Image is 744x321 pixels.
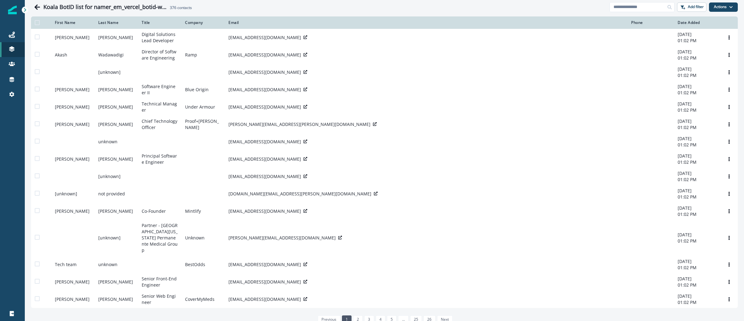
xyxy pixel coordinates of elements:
[95,29,138,46] td: [PERSON_NAME]
[678,55,717,61] p: 01:02 PM
[724,189,734,198] button: Options
[51,203,95,220] td: [PERSON_NAME]
[181,220,225,256] td: Unknown
[228,20,624,25] div: Email
[228,69,301,75] p: [EMAIL_ADDRESS][DOMAIN_NAME]
[95,116,138,133] td: [PERSON_NAME]
[95,81,138,98] td: [PERSON_NAME]
[95,185,138,203] td: not provided
[678,124,717,131] p: 01:02 PM
[678,72,717,78] p: 01:02 PM
[678,232,717,238] p: [DATE]
[678,31,717,38] p: [DATE]
[678,265,717,271] p: 01:02 PM
[95,46,138,64] td: Wadawadigi
[228,104,301,110] p: [EMAIL_ADDRESS][DOMAIN_NAME]
[678,188,717,194] p: [DATE]
[95,291,138,308] td: [PERSON_NAME]
[181,46,225,64] td: Ramp
[678,66,717,72] p: [DATE]
[51,81,95,98] td: [PERSON_NAME]
[185,20,221,25] div: Company
[51,116,95,133] td: [PERSON_NAME]
[142,20,178,25] div: Title
[228,208,301,214] p: [EMAIL_ADDRESS][DOMAIN_NAME]
[138,273,181,291] td: Senior Front-End Engineer
[138,98,181,116] td: Technical Manager
[677,2,706,12] button: Add filter
[51,291,95,308] td: [PERSON_NAME]
[724,277,734,287] button: Options
[724,33,734,42] button: Options
[228,296,301,302] p: [EMAIL_ADDRESS][DOMAIN_NAME]
[95,256,138,273] td: unknown
[138,116,181,133] td: Chief Technology Officer
[228,156,301,162] p: [EMAIL_ADDRESS][DOMAIN_NAME]
[678,101,717,107] p: [DATE]
[724,85,734,94] button: Options
[228,173,301,180] p: [EMAIL_ADDRESS][DOMAIN_NAME]
[678,293,717,299] p: [DATE]
[724,260,734,269] button: Options
[31,1,43,13] button: Go back
[181,98,225,116] td: Under Armour
[724,102,734,112] button: Options
[228,87,301,93] p: [EMAIL_ADDRESS][DOMAIN_NAME]
[228,139,301,145] p: [EMAIL_ADDRESS][DOMAIN_NAME]
[678,276,717,282] p: [DATE]
[228,191,371,197] p: [DOMAIN_NAME][EMAIL_ADDRESS][PERSON_NAME][DOMAIN_NAME]
[678,83,717,90] p: [DATE]
[51,185,95,203] td: [unknown]
[181,203,225,220] td: Mintlify
[51,273,95,291] td: [PERSON_NAME]
[138,150,181,168] td: Principal Software Engineer
[138,81,181,98] td: Software Engineer II
[678,118,717,124] p: [DATE]
[678,238,717,244] p: 01:02 PM
[678,211,717,217] p: 01:02 PM
[98,20,134,25] div: Last Name
[138,203,181,220] td: Co-Founder
[678,205,717,211] p: [DATE]
[678,194,717,200] p: 01:02 PM
[170,5,176,10] span: 376
[51,29,95,46] td: [PERSON_NAME]
[228,261,301,268] p: [EMAIL_ADDRESS][DOMAIN_NAME]
[678,159,717,165] p: 01:02 PM
[724,295,734,304] button: Options
[95,220,138,256] td: [unknown]
[678,176,717,183] p: 01:02 PM
[678,90,717,96] p: 01:02 PM
[678,136,717,142] p: [DATE]
[724,137,734,146] button: Options
[95,273,138,291] td: [PERSON_NAME]
[724,68,734,77] button: Options
[228,52,301,58] p: [EMAIL_ADDRESS][DOMAIN_NAME]
[51,98,95,116] td: [PERSON_NAME]
[678,38,717,44] p: 01:02 PM
[95,150,138,168] td: [PERSON_NAME]
[228,235,336,241] p: [PERSON_NAME][EMAIL_ADDRESS][DOMAIN_NAME]
[43,4,167,11] h1: Koala BotID list for namer_em_vercel_botid-webinar_20250910_3013
[228,279,301,285] p: [EMAIL_ADDRESS][DOMAIN_NAME]
[181,256,225,273] td: BestOdds
[138,220,181,256] td: Partner - [GEOGRAPHIC_DATA][US_STATE] Permanente Medical Group
[95,203,138,220] td: [PERSON_NAME]
[181,81,225,98] td: Blue Origin
[724,120,734,129] button: Options
[95,98,138,116] td: [PERSON_NAME]
[724,233,734,243] button: Options
[228,121,370,127] p: [PERSON_NAME][EMAIL_ADDRESS][PERSON_NAME][DOMAIN_NAME]
[678,170,717,176] p: [DATE]
[8,6,17,14] img: Inflection
[51,46,95,64] td: Akash
[724,154,734,164] button: Options
[724,207,734,216] button: Options
[709,2,738,12] button: Actions
[678,107,717,113] p: 01:02 PM
[678,153,717,159] p: [DATE]
[95,168,138,185] td: [unknown]
[95,64,138,81] td: [unknown]
[724,172,734,181] button: Options
[678,299,717,305] p: 01:02 PM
